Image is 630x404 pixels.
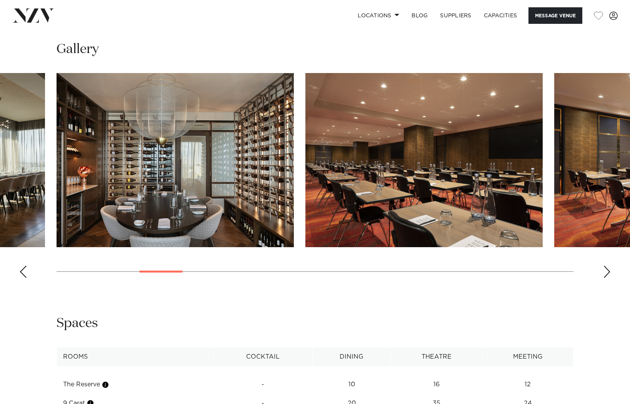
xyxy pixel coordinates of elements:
td: The Reserve [57,375,214,394]
a: Locations [352,7,405,24]
th: Meeting [482,347,573,366]
swiper-slide: 6 / 25 [305,73,543,247]
td: - [213,375,312,394]
th: Dining [313,347,391,366]
a: SUPPLIERS [434,7,477,24]
th: Rooms [57,347,214,366]
td: 10 [313,375,391,394]
swiper-slide: 5 / 25 [57,73,294,247]
th: Cocktail [213,347,312,366]
img: nzv-logo.png [12,8,54,22]
td: 16 [391,375,482,394]
td: 12 [482,375,573,394]
button: Message Venue [528,7,582,24]
th: Theatre [391,347,482,366]
h2: Gallery [57,41,99,58]
a: Capacities [478,7,523,24]
h2: Spaces [57,315,98,332]
a: BLOG [405,7,434,24]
